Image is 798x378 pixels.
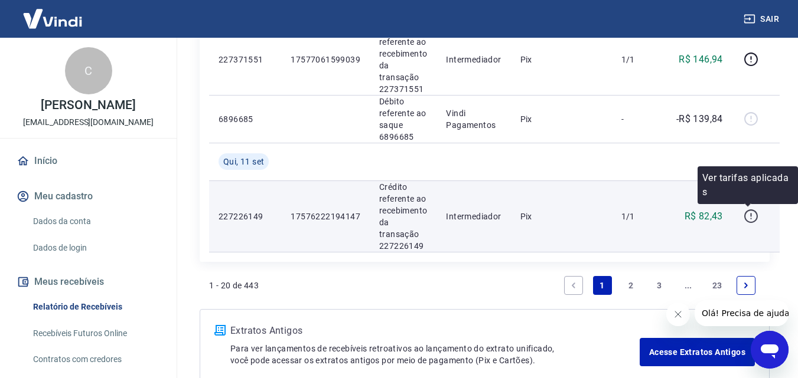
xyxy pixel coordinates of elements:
[666,303,690,326] iframe: Fechar mensagem
[65,47,112,94] div: C
[28,236,162,260] a: Dados de login
[219,54,272,65] p: 227371551
[621,276,640,295] a: Page 2
[520,113,602,125] p: Pix
[640,338,755,366] a: Acesse Extratos Antigos
[14,148,162,174] a: Início
[7,8,99,18] span: Olá! Precisa de ajuda?
[621,54,656,65] p: 1/1
[737,276,755,295] a: Next page
[214,325,226,336] img: ícone
[621,211,656,222] p: 1/1
[446,54,501,65] p: Intermediador
[520,211,602,222] p: Pix
[28,321,162,346] a: Recebíveis Futuros Online
[14,183,162,209] button: Meu cadastro
[702,171,793,199] p: Ver tarifas aplicadas
[14,269,162,295] button: Meus recebíveis
[219,113,272,125] p: 6896685
[559,271,760,300] ul: Pagination
[28,209,162,234] a: Dados da conta
[741,8,784,30] button: Sair
[23,116,154,129] p: [EMAIL_ADDRESS][DOMAIN_NAME]
[676,112,723,126] p: -R$ 139,84
[446,211,501,222] p: Intermediador
[708,276,727,295] a: Page 23
[650,276,669,295] a: Page 3
[291,54,360,65] p: 17577061599039
[379,24,427,95] p: Crédito referente ao recebimento da transação 227371551
[679,52,723,67] p: R$ 146,94
[209,280,259,291] p: 1 - 20 de 443
[679,276,698,295] a: Jump forward
[219,211,272,222] p: 227226149
[446,107,501,131] p: Vindi Pagamentos
[28,295,162,319] a: Relatório de Recebíveis
[593,276,612,295] a: Page 1 is your current page
[564,276,583,295] a: Previous page
[14,1,91,37] img: Vindi
[520,54,602,65] p: Pix
[621,113,656,125] p: -
[28,347,162,372] a: Contratos com credores
[230,324,640,338] p: Extratos Antigos
[379,96,427,143] p: Débito referente ao saque 6896685
[695,300,789,326] iframe: Mensagem da empresa
[41,99,135,111] p: [PERSON_NAME]
[751,331,789,369] iframe: Botão para abrir a janela de mensagens
[291,211,360,222] p: 17576222194147
[223,156,264,167] span: Qui, 11 set
[379,181,427,252] p: Crédito referente ao recebimento da transação 227226149
[685,209,723,223] p: R$ 82,43
[230,343,640,366] p: Para ver lançamentos de recebíveis retroativos ao lançamento do extrato unificado, você pode aces...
